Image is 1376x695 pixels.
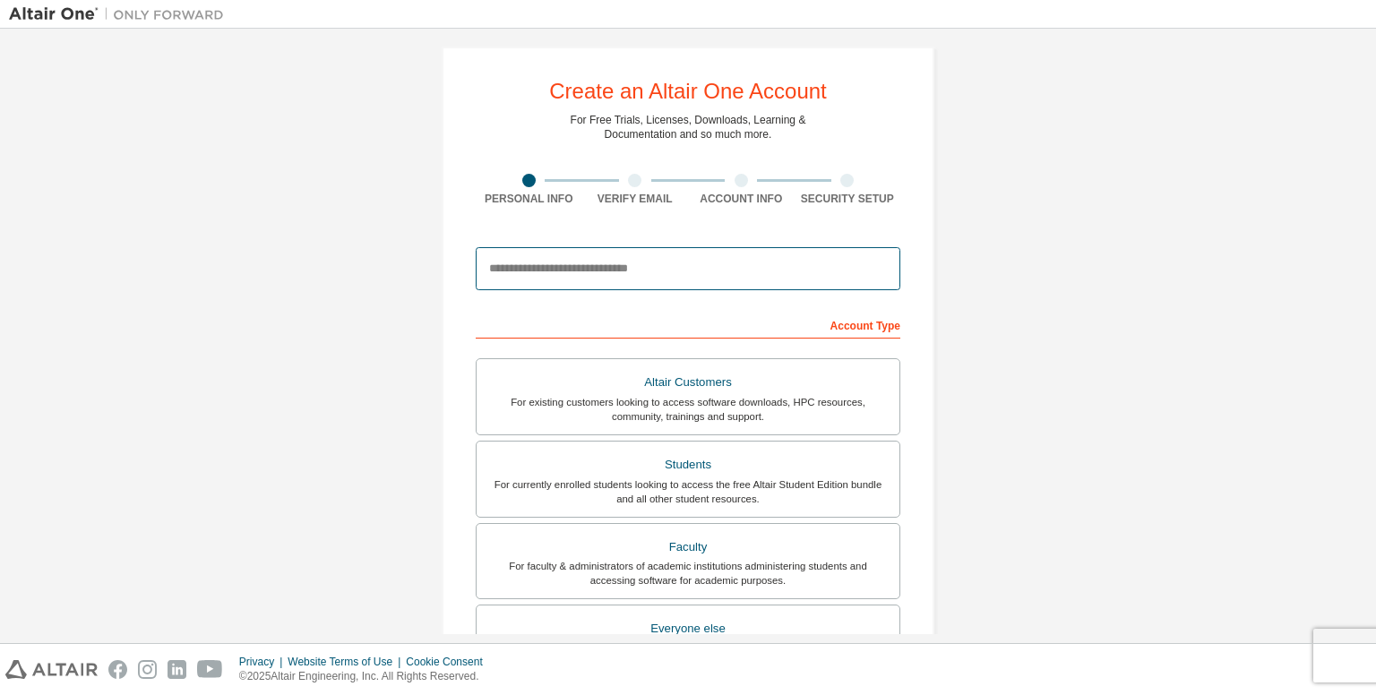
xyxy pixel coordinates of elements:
[688,192,795,206] div: Account Info
[406,655,493,669] div: Cookie Consent
[9,5,233,23] img: Altair One
[239,669,494,684] p: © 2025 Altair Engineering, Inc. All Rights Reserved.
[549,81,827,102] div: Create an Altair One Account
[487,370,889,395] div: Altair Customers
[487,616,889,641] div: Everyone else
[476,310,900,339] div: Account Type
[138,660,157,679] img: instagram.svg
[168,660,186,679] img: linkedin.svg
[571,113,806,142] div: For Free Trials, Licenses, Downloads, Learning & Documentation and so much more.
[487,452,889,477] div: Students
[487,395,889,424] div: For existing customers looking to access software downloads, HPC resources, community, trainings ...
[5,660,98,679] img: altair_logo.svg
[582,192,689,206] div: Verify Email
[108,660,127,679] img: facebook.svg
[487,477,889,506] div: For currently enrolled students looking to access the free Altair Student Edition bundle and all ...
[288,655,406,669] div: Website Terms of Use
[476,192,582,206] div: Personal Info
[487,535,889,560] div: Faculty
[487,559,889,588] div: For faculty & administrators of academic institutions administering students and accessing softwa...
[795,192,901,206] div: Security Setup
[197,660,223,679] img: youtube.svg
[239,655,288,669] div: Privacy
